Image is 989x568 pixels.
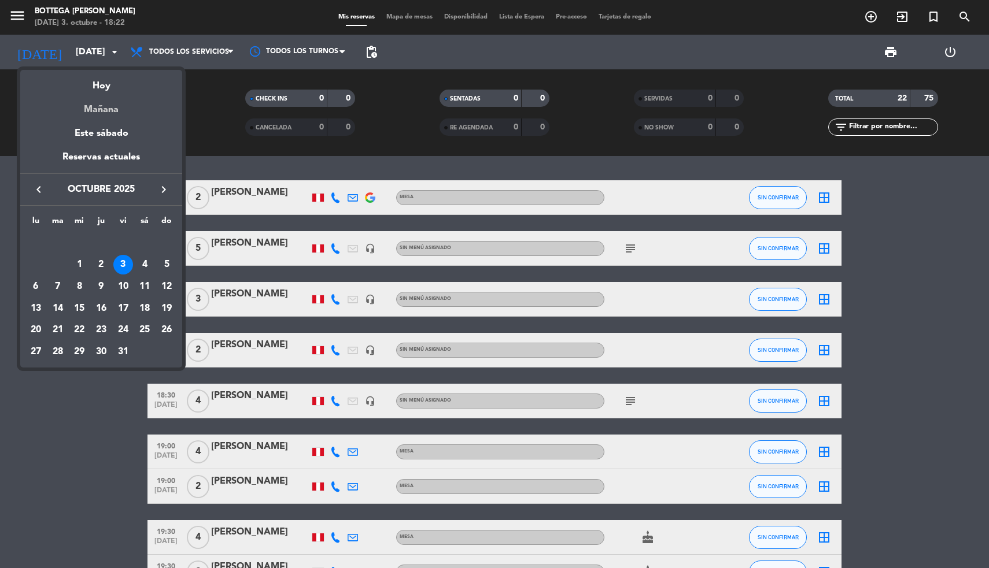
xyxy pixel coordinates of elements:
th: sábado [134,214,156,232]
td: 14 de octubre de 2025 [47,298,69,320]
div: 16 [91,299,111,318]
td: 20 de octubre de 2025 [25,320,47,341]
div: 17 [113,299,133,318]
td: 24 de octubre de 2025 [112,320,134,341]
span: octubre 2025 [49,182,153,197]
td: 18 de octubre de 2025 [134,298,156,320]
button: keyboard_arrow_left [28,182,49,197]
div: 11 [135,277,154,296]
button: keyboard_arrow_right [153,182,174,197]
div: 27 [26,342,46,362]
td: 9 de octubre de 2025 [90,276,112,298]
td: 19 de octubre de 2025 [156,298,178,320]
th: domingo [156,214,178,232]
td: 16 de octubre de 2025 [90,298,112,320]
td: 15 de octubre de 2025 [68,298,90,320]
div: 4 [135,255,154,274]
i: keyboard_arrow_right [157,183,171,196]
th: miércoles [68,214,90,232]
td: 13 de octubre de 2025 [25,298,47,320]
th: jueves [90,214,112,232]
td: 28 de octubre de 2025 [47,341,69,363]
div: 10 [113,277,133,296]
td: 11 de octubre de 2025 [134,276,156,298]
div: 12 [157,277,176,296]
div: 18 [135,299,154,318]
div: 24 [113,321,133,340]
td: 1 de octubre de 2025 [68,254,90,276]
td: 30 de octubre de 2025 [90,341,112,363]
div: Hoy [20,70,182,94]
th: viernes [112,214,134,232]
div: 30 [91,342,111,362]
div: 5 [157,255,176,274]
td: 12 de octubre de 2025 [156,276,178,298]
td: 21 de octubre de 2025 [47,320,69,341]
td: 23 de octubre de 2025 [90,320,112,341]
td: 29 de octubre de 2025 [68,341,90,363]
div: 15 [69,299,89,318]
i: keyboard_arrow_left [32,183,46,196]
div: 21 [48,321,68,340]
div: 19 [157,299,176,318]
div: 9 [91,277,111,296]
div: 13 [26,299,46,318]
td: 17 de octubre de 2025 [112,298,134,320]
td: 4 de octubre de 2025 [134,254,156,276]
div: 7 [48,277,68,296]
th: martes [47,214,69,232]
td: OCT. [25,232,178,254]
td: 10 de octubre de 2025 [112,276,134,298]
td: 2 de octubre de 2025 [90,254,112,276]
div: 31 [113,342,133,362]
td: 27 de octubre de 2025 [25,341,47,363]
div: 25 [135,321,154,340]
td: 22 de octubre de 2025 [68,320,90,341]
td: 26 de octubre de 2025 [156,320,178,341]
td: 25 de octubre de 2025 [134,320,156,341]
td: 31 de octubre de 2025 [112,341,134,363]
th: lunes [25,214,47,232]
div: Mañana [20,94,182,117]
div: Reservas actuales [20,150,182,173]
td: 6 de octubre de 2025 [25,276,47,298]
td: 5 de octubre de 2025 [156,254,178,276]
div: 8 [69,277,89,296]
div: 26 [157,321,176,340]
div: 23 [91,321,111,340]
div: 14 [48,299,68,318]
div: 28 [48,342,68,362]
div: Este sábado [20,117,182,150]
td: 7 de octubre de 2025 [47,276,69,298]
div: 29 [69,342,89,362]
div: 1 [69,255,89,274]
div: 2 [91,255,111,274]
td: 8 de octubre de 2025 [68,276,90,298]
div: 3 [113,255,133,274]
div: 20 [26,321,46,340]
td: 3 de octubre de 2025 [112,254,134,276]
div: 6 [26,277,46,296]
div: 22 [69,321,89,340]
